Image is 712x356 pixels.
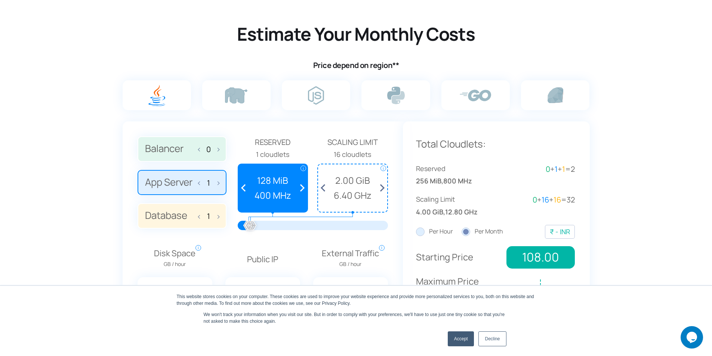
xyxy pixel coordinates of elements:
[681,326,705,349] iframe: chat widget
[478,331,506,346] a: Decline
[138,170,226,195] label: App Server
[379,245,385,251] span: i
[416,194,496,217] div: ,
[203,179,215,187] input: App Server
[225,253,300,266] p: Public IP
[416,250,501,264] p: Starting Price
[308,86,324,105] img: node
[204,311,509,325] p: We won't track your information when you visit our site. But in order to comply with your prefere...
[542,195,549,205] span: 16
[554,195,561,205] span: 16
[416,163,496,187] div: ,
[322,173,383,188] span: 2.00 GiB
[195,245,201,251] span: i
[387,87,405,104] img: python
[242,188,304,202] span: 400 MHz
[460,90,491,101] img: go
[495,194,575,206] div: + + =
[300,165,306,171] span: i
[154,247,195,269] span: Disk Space
[380,165,386,171] span: i
[416,274,501,332] p: Maximum Price
[242,173,304,188] span: 128 MiB
[238,136,308,148] span: Reserved
[322,188,383,202] span: 6.40 GHz
[121,22,592,46] h2: Estimate Your Monthly Costs
[121,61,592,70] h4: Price depend on region**
[138,203,226,229] label: Database
[322,260,379,268] span: GB / hour
[317,149,388,160] div: 16 cloudlets
[546,164,550,174] span: 0
[448,331,474,346] a: Accept
[416,163,496,174] span: Reserved
[555,164,558,174] span: 1
[238,149,308,160] div: 1 cloudlets
[203,212,215,220] input: Database
[571,164,575,174] span: 2
[416,176,441,186] span: 256 MiB
[138,136,226,162] label: Balancer
[548,87,563,103] img: ruby
[203,145,215,154] input: Balancer
[506,246,574,269] span: 108.00
[416,194,496,205] span: Scaling Limit
[533,195,537,205] span: 0
[416,136,575,152] p: Total Cloudlets:
[462,227,503,236] label: Per Month
[443,176,472,186] span: 800 MHz
[416,207,443,217] span: 4.00 GiB
[225,87,247,103] img: php
[567,195,575,205] span: 32
[177,293,536,307] div: This website stores cookies on your computer. These cookies are used to improve your website expe...
[148,85,165,106] img: java
[445,207,478,217] span: 12.80 GHz
[495,163,575,175] div: + + =
[317,136,388,148] span: Scaling Limit
[154,260,195,268] span: GB / hour
[562,164,565,174] span: 1
[416,227,453,236] label: Per Hour
[322,247,379,269] span: External Traffic
[550,226,570,237] div: ₹ - INR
